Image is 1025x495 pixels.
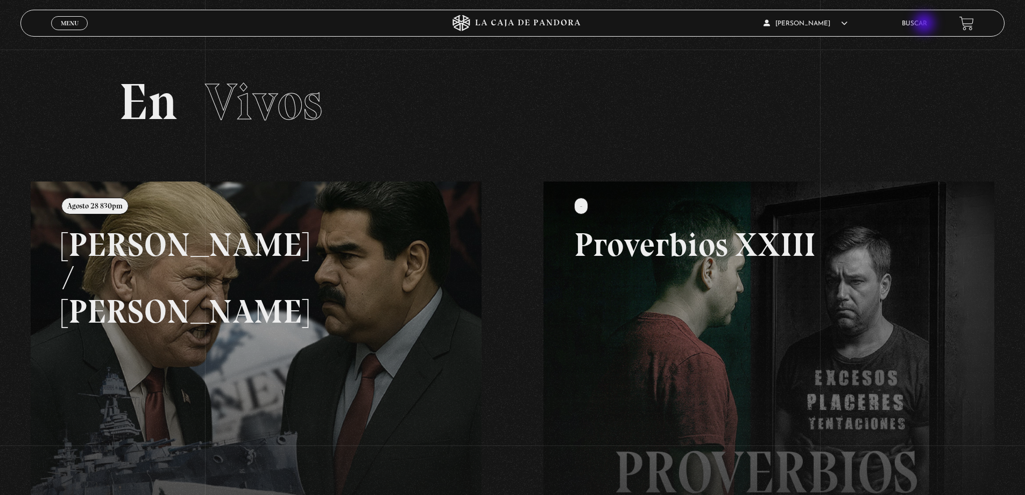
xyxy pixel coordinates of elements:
a: View your shopping cart [959,16,974,31]
span: Menu [61,20,79,26]
span: Cerrar [57,29,82,37]
span: Vivos [205,71,322,133]
h2: En [119,76,906,128]
span: [PERSON_NAME] [764,20,847,27]
a: Buscar [902,20,927,27]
